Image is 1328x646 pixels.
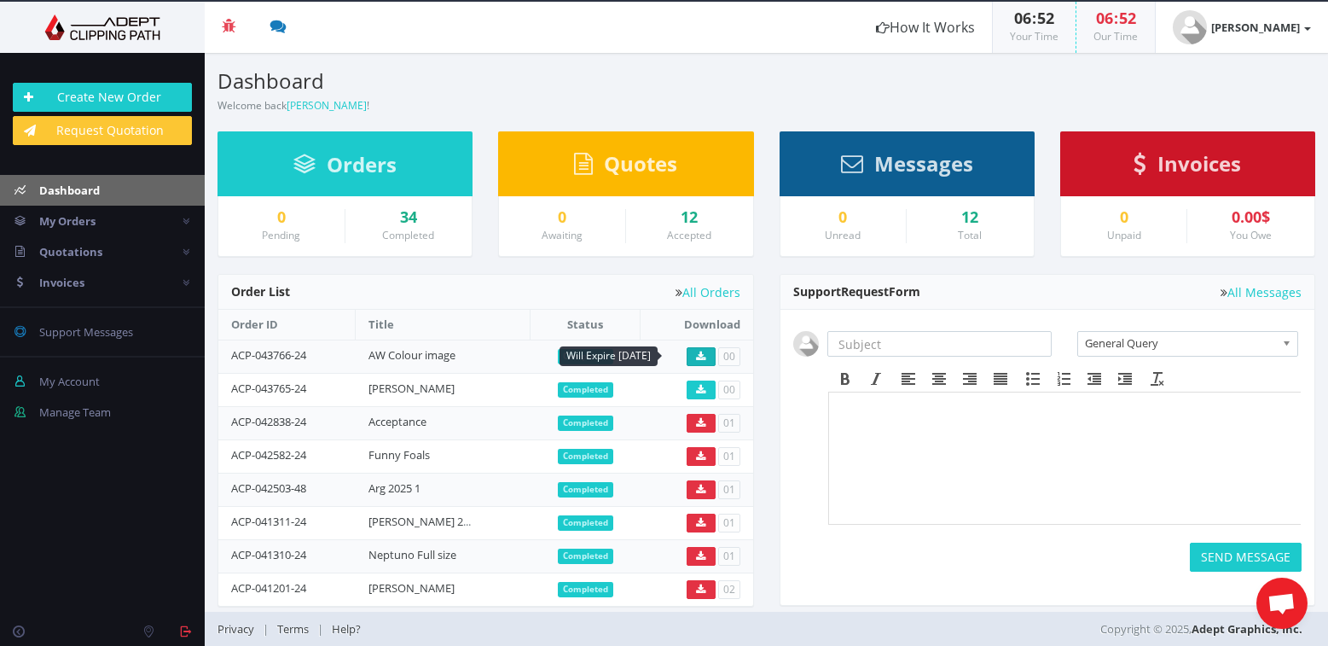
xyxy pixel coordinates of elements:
h3: Dashboard [217,70,754,92]
span: Completed [558,582,613,597]
span: 06 [1096,8,1113,28]
a: 0 [512,209,612,226]
span: 52 [1037,8,1054,28]
span: Completed [558,449,613,464]
span: Completed [558,416,613,431]
input: Subject [827,331,1052,357]
a: Invoices [1134,160,1241,175]
a: 34 [358,209,460,226]
span: Completed [558,515,613,531]
a: ACP-041201-24 [231,580,306,596]
small: Completed [382,228,434,242]
a: [PERSON_NAME] [1156,2,1328,53]
a: All Orders [676,286,740,299]
span: My Orders [39,213,96,229]
img: user_default.jpg [1173,10,1207,44]
div: 12 [919,209,1021,226]
small: Awaiting [542,228,583,242]
div: Decrease indent [1079,368,1110,390]
small: Welcome back ! [217,98,369,113]
span: Orders [327,150,397,178]
a: Neptuno Full size [368,547,456,562]
div: Align left [893,368,924,390]
a: Orders [293,160,397,176]
span: Dashboard [39,183,100,198]
span: : [1031,8,1037,28]
a: AW Colour image [368,347,455,363]
div: | | [217,612,949,646]
span: Request [841,283,889,300]
div: Will Expire [DATE] [560,346,658,366]
img: Adept Graphics [13,15,192,40]
span: Support Messages [39,324,133,340]
a: Messages [841,160,973,175]
span: 52 [1119,8,1136,28]
a: 12 [639,209,740,226]
a: ACP-041311-24 [231,514,306,529]
a: ACP-042503-48 [231,480,306,496]
span: Completed [558,549,613,564]
a: Quotes [574,160,677,175]
a: 0 [231,209,332,226]
span: Invoices [1157,149,1241,178]
span: Quotations [39,244,102,259]
span: Manage Team [39,404,111,420]
div: Clear formatting [1142,368,1173,390]
span: 06 [1014,8,1031,28]
a: How It Works [859,2,992,53]
small: Your Time [1010,29,1058,44]
a: Request Quotation [13,116,192,145]
th: Status [531,310,641,340]
div: Numbered list [1048,368,1079,390]
a: [PERSON_NAME] 2 fs [368,514,474,529]
a: [PERSON_NAME] [287,98,367,113]
span: Completed [558,482,613,498]
a: ACP-043765-24 [231,381,306,396]
a: ACP-041310-24 [231,547,306,562]
a: [PERSON_NAME] [368,580,455,596]
small: Accepted [667,228,711,242]
a: Help? [323,621,369,637]
small: Unpaid [1107,228,1141,242]
div: Italic [861,368,891,390]
span: Messages [874,149,973,178]
a: 0 [1074,209,1174,226]
a: ACP-042838-24 [231,414,306,429]
a: Create New Order [13,83,192,112]
span: Quotes [604,149,677,178]
a: ACP-043766-24 [231,347,306,363]
a: 0 [793,209,894,226]
div: Bold [830,368,861,390]
div: Bullet list [1018,368,1048,390]
a: ACP-042582-24 [231,447,306,463]
small: Total [958,228,982,242]
strong: [PERSON_NAME] [1211,20,1300,35]
span: My Account [39,374,100,389]
a: Privacy [217,621,263,637]
a: Terms [269,621,317,637]
div: Align center [924,368,954,390]
small: Unread [825,228,861,242]
small: You Owe [1230,228,1272,242]
div: 0.00$ [1200,209,1302,226]
small: Pending [262,228,300,242]
div: Align right [954,368,985,390]
span: : [1113,8,1119,28]
span: Completed [558,382,613,398]
div: Justify [985,368,1016,390]
a: Open chat [1256,578,1308,629]
span: Order List [231,283,290,300]
a: Adept Graphics, Inc. [1192,621,1302,637]
div: Increase indent [1110,368,1140,390]
button: SEND MESSAGE [1190,543,1302,572]
span: General Query [1085,332,1275,354]
span: Invoices [39,275,84,290]
img: user_default.jpg [793,331,819,357]
th: Download [641,310,753,340]
th: Title [356,310,531,340]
